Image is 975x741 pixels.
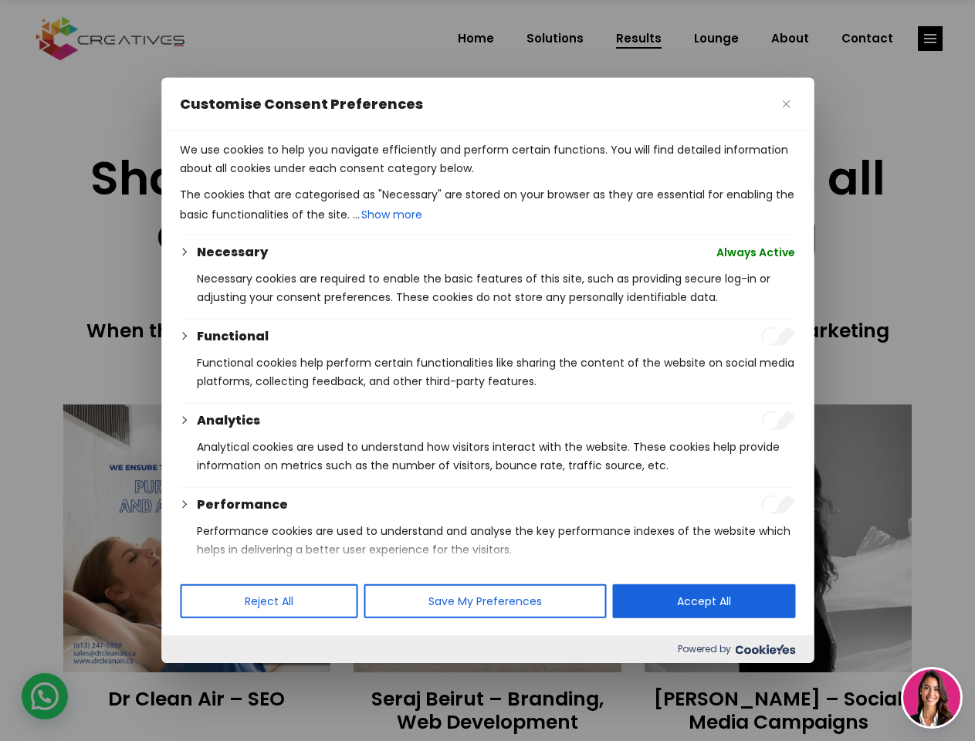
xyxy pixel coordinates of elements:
p: Functional cookies help perform certain functionalities like sharing the content of the website o... [197,354,795,391]
span: Customise Consent Preferences [180,95,423,113]
button: Analytics [197,411,260,430]
button: Necessary [197,243,268,262]
input: Enable Functional [761,327,795,346]
img: Cookieyes logo [735,645,795,655]
button: Performance [197,496,288,514]
p: The cookies that are categorised as "Necessary" are stored on your browser as they are essential ... [180,185,795,225]
img: Close [782,100,790,108]
button: Reject All [180,584,357,618]
input: Enable Analytics [761,411,795,430]
p: We use cookies to help you navigate efficiently and perform certain functions. You will find deta... [180,140,795,178]
p: Necessary cookies are required to enable the basic features of this site, such as providing secur... [197,269,795,306]
div: Powered by [161,635,814,663]
button: Save My Preferences [364,584,606,618]
input: Enable Performance [761,496,795,514]
span: Always Active [716,243,795,262]
p: Performance cookies are used to understand and analyse the key performance indexes of the website... [197,522,795,559]
p: Analytical cookies are used to understand how visitors interact with the website. These cookies h... [197,438,795,475]
div: Customise Consent Preferences [161,78,814,663]
button: Close [777,95,795,113]
button: Accept All [612,584,795,618]
img: agent [903,669,960,726]
button: Show more [360,204,424,225]
button: Functional [197,327,269,346]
